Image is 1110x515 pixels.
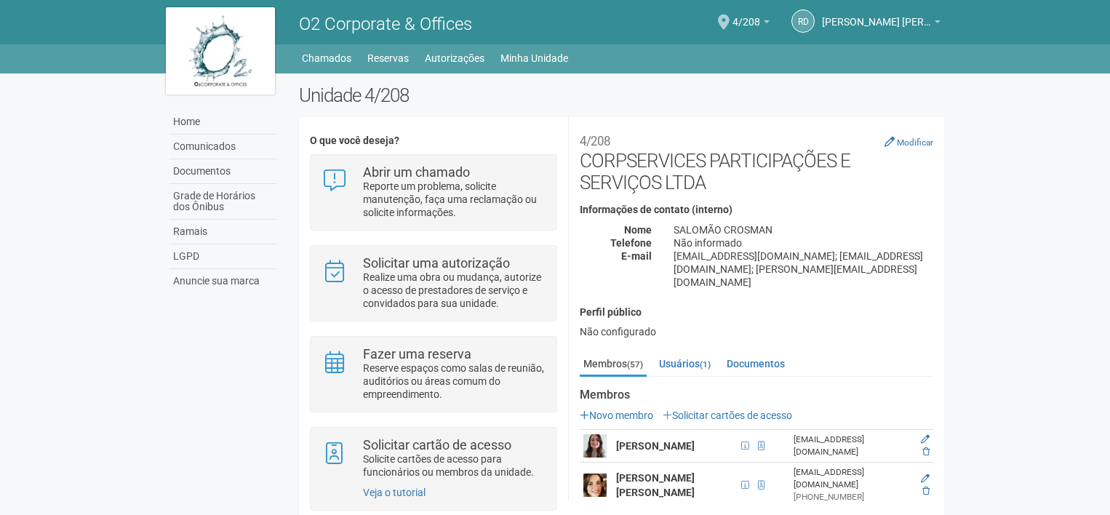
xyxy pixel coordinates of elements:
[794,466,912,491] div: [EMAIL_ADDRESS][DOMAIN_NAME]
[922,447,930,457] a: Excluir membro
[299,14,472,34] span: O2 Corporate & Offices
[367,48,409,68] a: Reservas
[732,2,760,28] span: 4/208
[616,472,695,498] strong: [PERSON_NAME] [PERSON_NAME]
[897,137,933,148] small: Modificar
[310,135,556,146] h4: O que você deseja?
[169,184,277,220] a: Grade de Horários dos Ônibus
[580,325,933,338] div: Não configurado
[363,487,426,498] a: Veja o tutorial
[166,7,275,95] img: logo.jpg
[322,257,545,310] a: Solicitar uma autorização Realize uma obra ou mudança, autorize o acesso de prestadores de serviç...
[663,223,944,236] div: SALOMÃO CROSMAN
[663,249,944,289] div: [EMAIL_ADDRESS][DOMAIN_NAME]; [EMAIL_ADDRESS][DOMAIN_NAME]; [PERSON_NAME][EMAIL_ADDRESS][DOMAIN_N...
[363,164,470,180] strong: Abrir um chamado
[794,491,912,503] div: [PHONE_NUMBER]
[624,224,652,236] strong: Nome
[621,250,652,262] strong: E-mail
[627,359,643,370] small: (57)
[302,48,351,68] a: Chamados
[500,48,568,68] a: Minha Unidade
[922,486,930,496] a: Excluir membro
[732,18,770,30] a: 4/208
[363,180,546,219] p: Reporte um problema, solicite manutenção, faça uma reclamação ou solicite informações.
[921,434,930,444] a: Editar membro
[580,128,933,193] h2: CORPSERVICES PARTICIPAÇÕES E SERVIÇOS LTDA
[169,220,277,244] a: Ramais
[169,110,277,135] a: Home
[616,440,695,452] strong: [PERSON_NAME]
[583,434,607,458] img: user.png
[610,237,652,249] strong: Telefone
[663,410,792,421] a: Solicitar cartões de acesso
[363,362,546,401] p: Reserve espaços como salas de reunião, auditórios ou áreas comum do empreendimento.
[363,255,510,271] strong: Solicitar uma autorização
[169,135,277,159] a: Comunicados
[663,236,944,249] div: Não informado
[363,452,546,479] p: Solicite cartões de acesso para funcionários ou membros da unidade.
[794,434,912,458] div: [EMAIL_ADDRESS][DOMAIN_NAME]
[583,474,607,497] img: user.png
[169,269,277,293] a: Anuncie sua marca
[322,439,545,479] a: Solicitar cartão de acesso Solicite cartões de acesso para funcionários ou membros da unidade.
[322,348,545,401] a: Fazer uma reserva Reserve espaços como salas de reunião, auditórios ou áreas comum do empreendime...
[580,410,653,421] a: Novo membro
[723,353,788,375] a: Documentos
[363,437,511,452] strong: Solicitar cartão de acesso
[791,9,815,33] a: Rd
[700,359,711,370] small: (1)
[425,48,484,68] a: Autorizações
[921,474,930,484] a: Editar membro
[169,159,277,184] a: Documentos
[655,353,714,375] a: Usuários(1)
[580,134,610,148] small: 4/208
[580,204,933,215] h4: Informações de contato (interno)
[299,84,944,106] h2: Unidade 4/208
[822,18,941,30] a: [PERSON_NAME] [PERSON_NAME]
[363,346,471,362] strong: Fazer uma reserva
[580,307,933,318] h4: Perfil público
[363,271,546,310] p: Realize uma obra ou mudança, autorize o acesso de prestadores de serviço e convidados para sua un...
[580,388,933,402] strong: Membros
[822,2,931,28] span: Ricardo da Rocha Marques Nunes
[885,136,933,148] a: Modificar
[169,244,277,269] a: LGPD
[322,166,545,219] a: Abrir um chamado Reporte um problema, solicite manutenção, faça uma reclamação ou solicite inform...
[580,353,647,377] a: Membros(57)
